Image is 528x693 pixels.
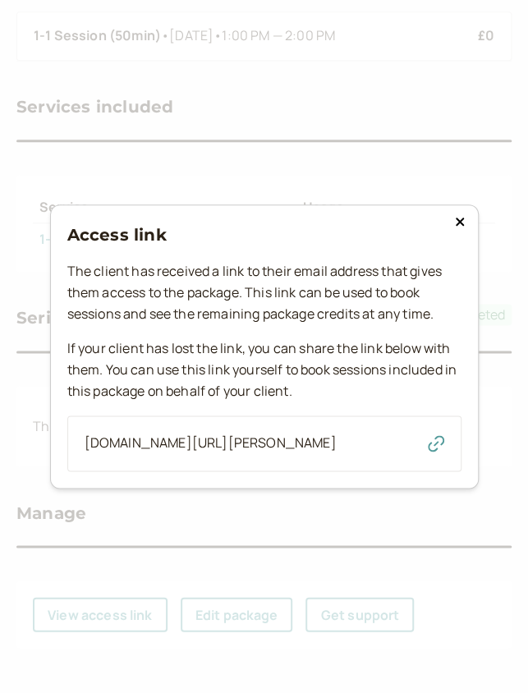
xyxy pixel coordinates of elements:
[67,222,461,248] h3: Access link
[67,338,461,402] p: If your client has lost the link, you can share the link below with them. You can use this link y...
[67,262,461,326] p: The client has received a link to their email address that gives them access to the package. This...
[446,614,528,693] iframe: Chat Widget
[85,433,337,454] span: [DOMAIN_NAME][URL][PERSON_NAME]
